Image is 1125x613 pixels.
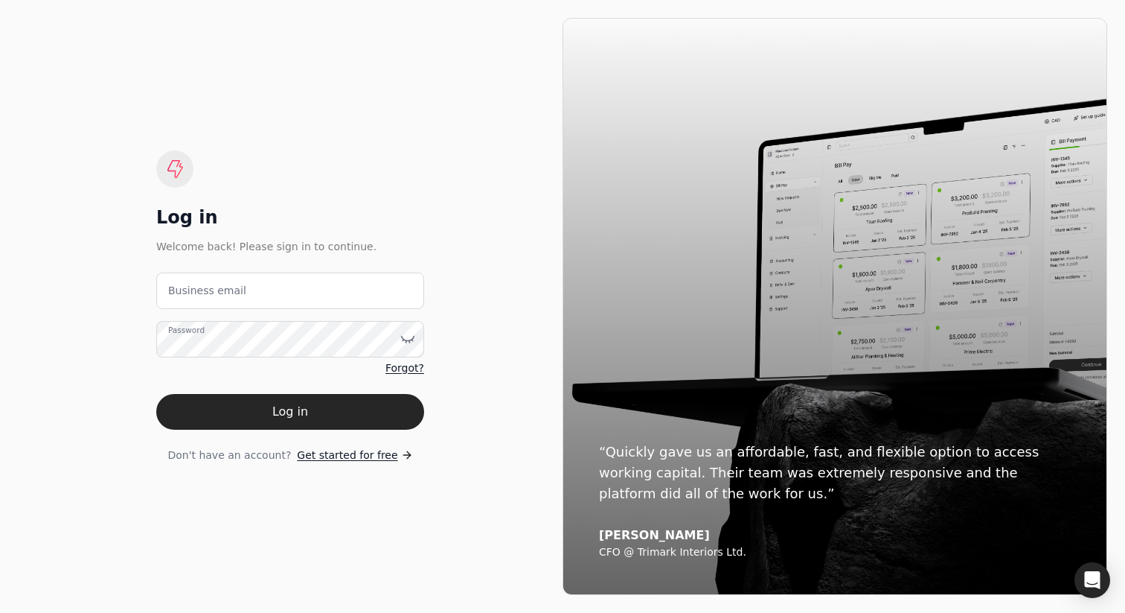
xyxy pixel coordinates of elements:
div: CFO @ Trimark Interiors Ltd. [599,546,1071,559]
span: Get started for free [297,448,397,463]
div: “Quickly gave us an affordable, fast, and flexible option to access working capital. Their team w... [599,442,1071,504]
div: Log in [156,206,424,229]
a: Forgot? [385,361,424,376]
button: Log in [156,394,424,430]
div: Open Intercom Messenger [1074,562,1110,598]
div: [PERSON_NAME] [599,528,1071,543]
label: Password [168,324,205,336]
label: Business email [168,283,246,299]
div: Welcome back! Please sign in to continue. [156,238,424,255]
span: Don't have an account? [167,448,291,463]
a: Get started for free [297,448,412,463]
